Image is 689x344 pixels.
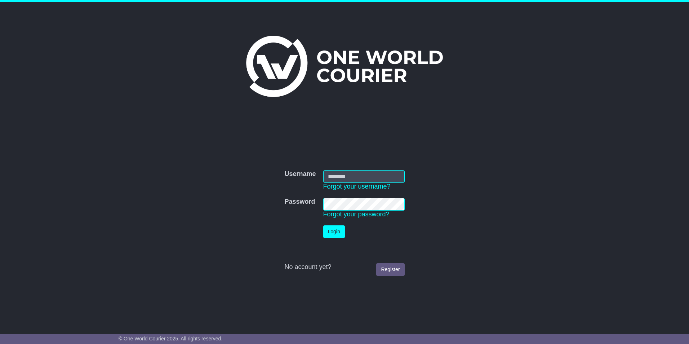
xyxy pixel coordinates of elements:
label: Username [284,170,316,178]
a: Forgot your username? [323,183,391,190]
button: Login [323,225,345,238]
span: © One World Courier 2025. All rights reserved. [119,336,223,341]
a: Forgot your password? [323,211,390,218]
div: No account yet? [284,263,404,271]
img: One World [246,36,443,97]
label: Password [284,198,315,206]
a: Register [376,263,404,276]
